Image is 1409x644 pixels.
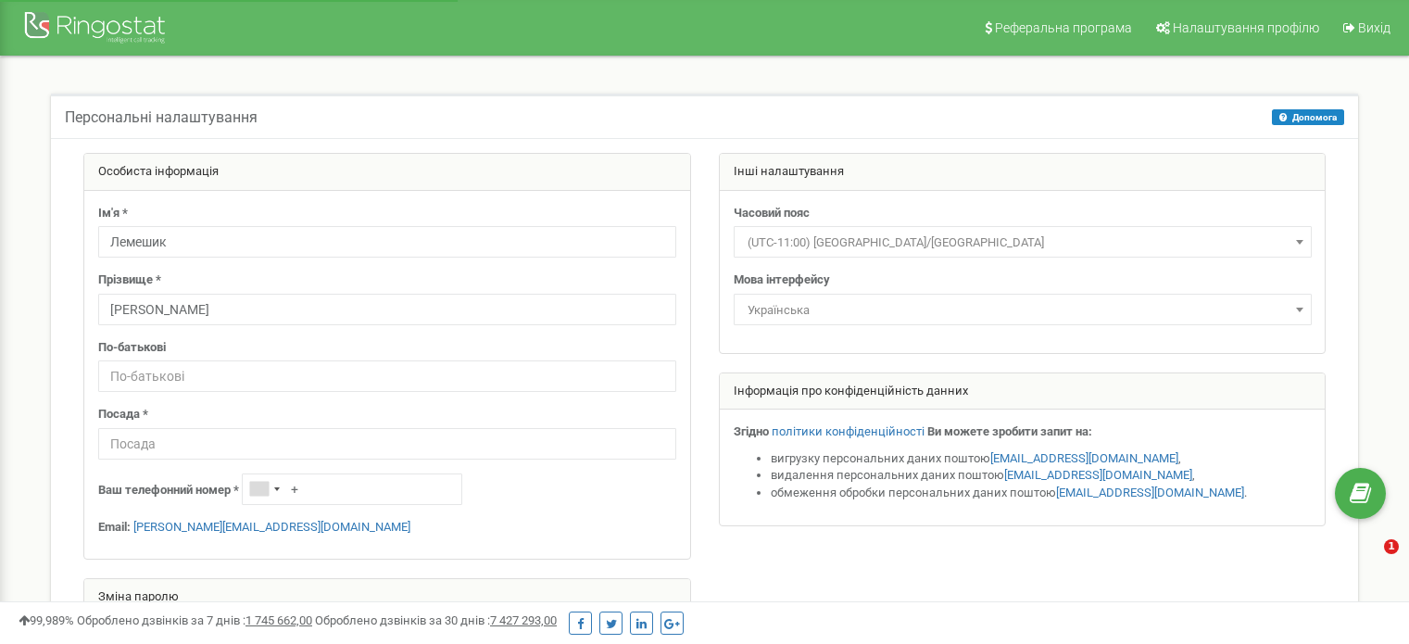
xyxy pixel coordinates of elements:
li: видалення персональних даних поштою , [771,467,1312,485]
label: Часовий пояс [734,205,810,222]
u: 1 745 662,00 [245,613,312,627]
input: Прізвище [98,294,676,325]
li: вигрузку персональних даних поштою , [771,450,1312,468]
div: Інші налаштування [720,154,1326,191]
h5: Персональні налаштування [65,109,258,126]
label: Посада * [98,406,148,423]
strong: Згідно [734,424,769,438]
span: 1 [1384,539,1399,554]
input: По-батькові [98,360,676,392]
input: +1-800-555-55-55 [242,474,462,505]
label: Прізвище * [98,271,161,289]
div: Особиста інформація [84,154,690,191]
span: Оброблено дзвінків за 7 днів : [77,613,312,627]
a: [PERSON_NAME][EMAIL_ADDRESS][DOMAIN_NAME] [133,520,410,534]
span: Реферальна програма [995,20,1132,35]
span: Налаштування профілю [1173,20,1319,35]
label: Ім'я * [98,205,128,222]
label: Мова інтерфейсу [734,271,830,289]
a: [EMAIL_ADDRESS][DOMAIN_NAME] [990,451,1178,465]
span: (UTC-11:00) Pacific/Midway [740,230,1305,256]
input: Ім'я [98,226,676,258]
label: Ваш телефонний номер * [98,482,239,499]
span: Українська [734,294,1312,325]
span: 99,989% [19,613,74,627]
u: 7 427 293,00 [490,613,557,627]
div: Інформація про конфіденційність данних [720,373,1326,410]
span: Вихід [1358,20,1390,35]
a: [EMAIL_ADDRESS][DOMAIN_NAME] [1004,468,1192,482]
input: Посада [98,428,676,460]
label: По-батькові [98,339,166,357]
span: Оброблено дзвінків за 30 днів : [315,613,557,627]
strong: Ви можете зробити запит на: [927,424,1092,438]
li: обмеження обробки персональних даних поштою . [771,485,1312,502]
span: (UTC-11:00) Pacific/Midway [734,226,1312,258]
button: Допомога [1272,109,1344,125]
a: [EMAIL_ADDRESS][DOMAIN_NAME] [1056,486,1244,499]
span: Українська [740,297,1305,323]
iframe: Intercom live chat [1346,539,1390,584]
div: Telephone country code [243,474,285,504]
div: Зміна паролю [84,579,690,616]
strong: Email: [98,520,131,534]
a: політики конфіденційності [772,424,925,438]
